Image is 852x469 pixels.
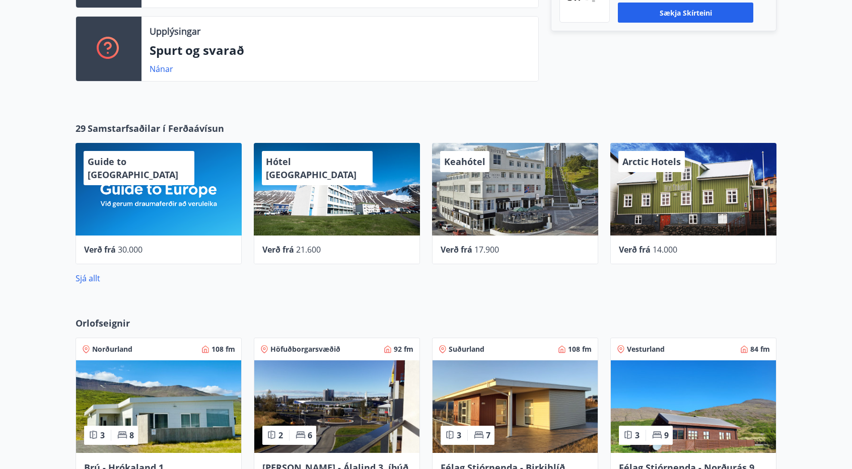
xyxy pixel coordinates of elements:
span: 92 fm [394,344,413,354]
img: Paella dish [611,360,776,453]
span: 3 [635,430,640,441]
span: 3 [100,430,105,441]
span: 7 [486,430,490,441]
p: Spurt og svarað [150,42,530,59]
span: Keahótel [444,155,485,168]
span: Höfuðborgarsvæðið [270,344,340,354]
span: 108 fm [568,344,592,354]
span: Vesturland [627,344,665,354]
span: 6 [308,430,312,441]
span: 17.900 [474,244,499,255]
span: 8 [129,430,134,441]
span: 14.000 [653,244,677,255]
a: Sjá allt [76,273,100,284]
span: 29 [76,122,86,135]
span: Arctic Hotels [622,155,681,168]
span: 84 fm [750,344,770,354]
span: 3 [457,430,461,441]
span: Hótel [GEOGRAPHIC_DATA] [266,155,357,181]
button: Sækja skírteini [618,3,753,23]
img: Paella dish [76,360,241,453]
span: 2 [278,430,283,441]
span: Norðurland [92,344,132,354]
span: 108 fm [211,344,235,354]
span: Suðurland [449,344,484,354]
p: Upplýsingar [150,25,200,38]
span: Verð frá [262,244,294,255]
span: Orlofseignir [76,317,130,330]
span: 9 [664,430,669,441]
span: Verð frá [84,244,116,255]
span: 21.600 [296,244,321,255]
span: Samstarfsaðilar í Ferðaávísun [88,122,224,135]
img: Paella dish [254,360,419,453]
span: 30.000 [118,244,143,255]
span: Guide to [GEOGRAPHIC_DATA] [88,155,178,181]
span: Verð frá [619,244,651,255]
span: Verð frá [441,244,472,255]
img: Paella dish [433,360,598,453]
a: Nánar [150,63,173,74]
